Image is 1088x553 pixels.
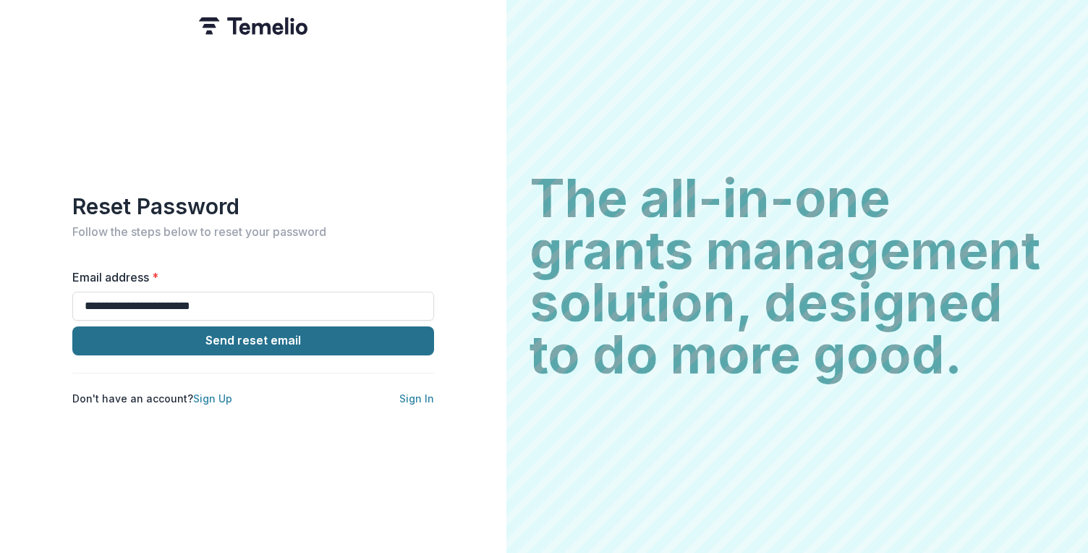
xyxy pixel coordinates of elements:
[399,392,434,405] a: Sign In
[193,392,232,405] a: Sign Up
[72,326,434,355] button: Send reset email
[72,193,434,219] h1: Reset Password
[72,225,434,239] h2: Follow the steps below to reset your password
[72,391,232,406] p: Don't have an account?
[72,269,425,286] label: Email address
[199,17,307,35] img: Temelio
